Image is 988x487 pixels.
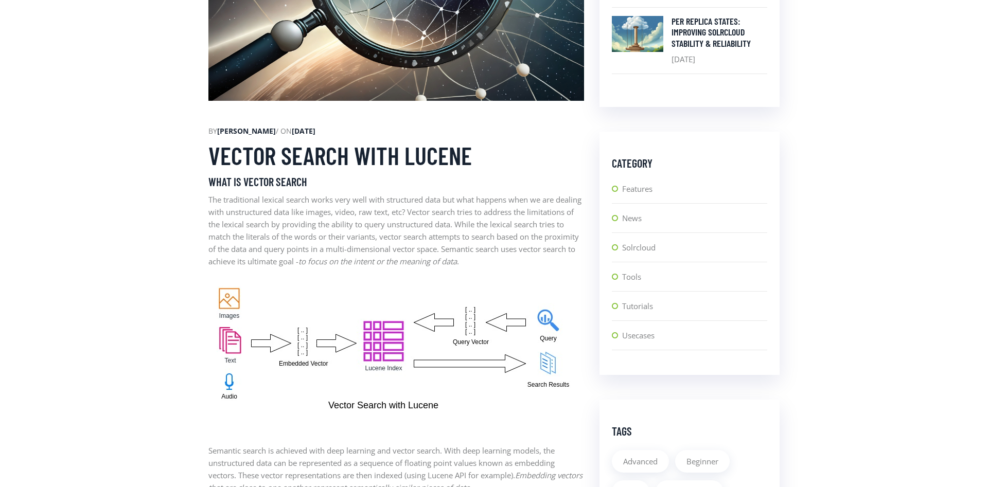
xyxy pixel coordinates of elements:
[622,212,767,232] a: News
[208,278,579,424] img: Vector search with Lucene diagram
[612,424,767,438] h4: Tags
[298,256,457,266] em: to focus on the intent or the meaning of data
[622,329,767,350] a: Usecases
[612,16,663,52] img: solr_cloud_stability_and_reliability.jpg
[622,183,767,203] a: Features
[622,241,767,262] a: Solrcloud
[208,193,584,267] p: The traditional lexical search works very well with structured data but what happens when we are ...
[672,16,767,66] div: [DATE]
[612,450,669,473] a: Advanced
[675,450,730,473] a: Beginner
[217,126,276,136] strong: [PERSON_NAME]
[672,16,767,49] a: Per Replica States: Improving SolrCloud stability & reliability
[292,126,315,136] strong: [DATE]
[622,300,767,320] a: Tutorials
[622,270,767,291] a: Tools
[208,125,584,137] div: by / on
[208,141,584,171] h2: Vector Search with Lucene
[612,156,767,170] h4: Category
[208,175,584,188] h4: What is vector search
